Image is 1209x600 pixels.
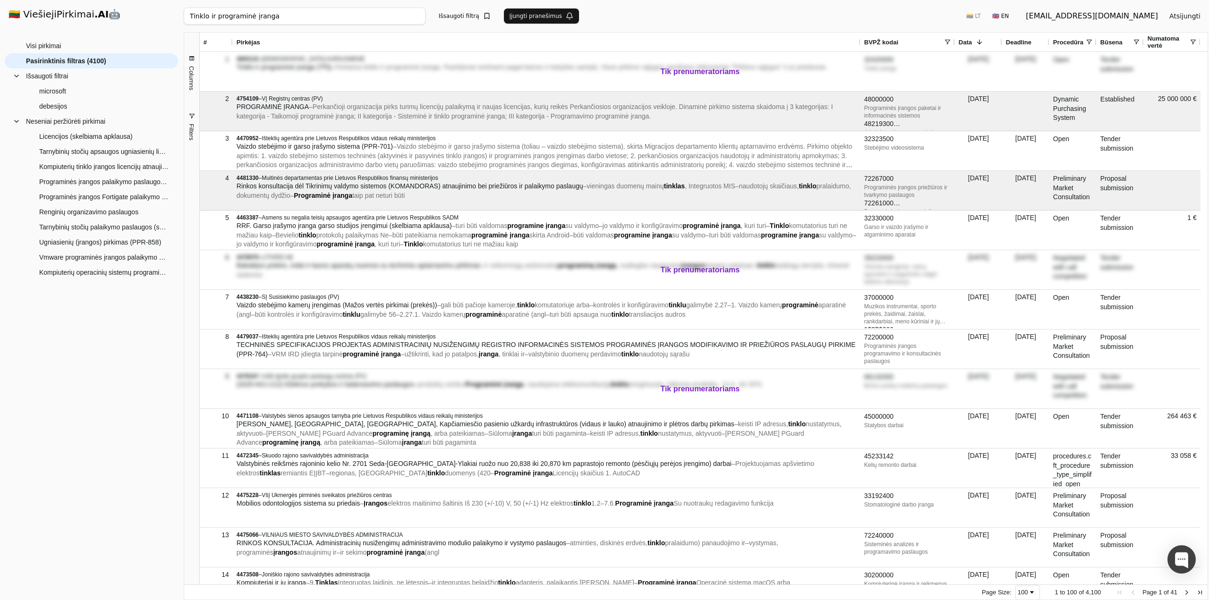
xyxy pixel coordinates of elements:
[39,144,169,159] span: Tarnybinių stočių apsaugos ugniasienių licencijų ir garantijų atnaujinimas (Atviras tarptautinis ...
[1144,92,1200,131] div: 25 000 000 €
[237,254,259,261] span: 4478979
[237,56,259,62] span: 4893123
[1097,330,1144,369] div: Proposal submission
[39,160,169,174] span: Kompiuterių tinklo įrangos licencijų atnaujinimas (Atviras tarptautinis pirkimas)
[1002,528,1049,567] div: [DATE]
[1049,211,1097,250] div: Open
[204,211,229,225] div: 5
[1002,369,1049,408] div: [DATE]
[1097,448,1144,488] div: Tender submission
[955,250,1002,289] div: [DATE]
[262,254,293,261] span: LITGRID AB
[1049,131,1097,170] div: Open
[237,182,851,199] span: – – –
[864,104,951,119] div: Programinės įrangos paketai ir informacinės sistemos
[955,52,1002,91] div: [DATE]
[611,311,629,318] span: tinklo
[237,262,481,269] span: Bakalėjos prekės, indai ir kavos aparatų nuomos su techniniu aptarnavimu pirkimas
[1162,8,1208,25] button: Atsijungti
[864,208,951,215] div: Programinės įrangos palaikymo paslaugos
[204,39,207,46] span: #
[237,135,259,142] span: 4470952
[237,222,452,229] span: RRF. Garso įrašymo įranga garso studijos įrengimui (skelbiama apklausa)
[757,262,775,269] span: tinklo
[422,439,476,446] span: turi būti pagaminta
[864,119,951,129] div: 48219300
[316,240,353,248] span: programinė
[1049,250,1097,289] div: Negotiated with call competition
[1097,211,1144,250] div: Tender submission
[262,175,438,181] span: Muitinės departamentas prie Lietuvos Respublikos finansų ministerijos
[381,350,401,358] span: įranga
[433,8,496,24] button: Išsaugoti filtrą
[39,235,161,249] span: Ugniasienių (įrangos) pirkimas (PPR-858)
[1097,52,1144,91] div: Tender submission
[237,222,856,248] span: – – – – – – – – –
[204,449,229,463] div: 11
[535,301,589,309] span: komutatoriuje arba
[402,439,422,446] span: įranga
[417,380,465,388] span: produktų vertės.
[237,240,317,248] span: jo valdymo ir konfigūravimo
[237,174,857,182] div: –
[504,8,579,24] button: Įjungti pranešimus
[268,350,690,358] span: – – –
[864,382,951,389] div: Biržos prekių maklerių paslaugos
[1049,330,1097,369] div: Preliminary Market Consultation
[955,488,1002,527] div: [DATE]
[614,231,650,239] span: programine
[373,430,409,437] span: programinę
[471,231,508,239] span: programinė
[204,132,229,145] div: 3
[237,301,846,318] span: aparatinė (angl
[819,231,852,239] span: su valdymo
[739,182,799,190] span: naudotojų skaičiaus,
[864,333,951,342] div: 72200000
[237,460,814,477] span: Projektuojamas apšvietimo elektros
[731,301,782,309] span: 1. Vaizdo kamerų
[864,214,951,223] div: 32330000
[237,333,857,340] div: –
[596,262,616,269] span: įrangą
[237,452,259,459] span: 4472345
[237,420,734,428] span: [PERSON_NAME], [GEOGRAPHIC_DATA], [GEOGRAPHIC_DATA], Kapčiamiesčio pasienio užkardų infrastruktūr...
[237,491,857,499] div: –
[260,469,281,477] span: tinklas
[1097,250,1144,289] div: Tender submission
[262,452,368,459] span: Skuodo rajono savivaldybės administracija
[1097,171,1144,210] div: Proposal submission
[517,301,535,309] span: tinklo
[237,175,259,181] span: 4481330
[237,301,437,309] span: Vaizdo stebėjimo kamerų įrengimas (Mažos vertės pirkimai (prekės))
[1053,39,1083,46] span: Procedūra
[39,190,169,204] span: Programinės įrangos Fortigate palaikymo paslaugos
[39,250,169,264] span: Vmware programinės įrangos palaikymo paslaugos
[593,301,669,309] span: kontrolės ir konfigūravimo
[237,222,847,239] span: komutatorius turi ne mažiau kaip
[507,222,544,229] span: programine
[237,413,259,419] span: 4471108
[445,469,491,477] span: duomenys (420
[262,333,435,340] span: Išteklių agentūra prie Lietuvos Respublikos vidaus reikalų ministerijos
[1183,589,1191,596] div: Next Page
[237,301,846,318] span: – – – – – –
[955,448,1002,488] div: [DATE]
[484,262,558,269] span: ir veiksmingą antivirusinę
[237,143,393,150] span: Vaizdo stebėjimo ir garso įrašymo sistema (PPR-701)
[532,430,586,437] span: turi būti pagaminta
[1097,369,1144,408] div: Tender submission
[864,135,951,144] div: 32323500
[188,66,195,90] span: Columns
[237,39,260,46] span: Pirkėjas
[529,231,570,239] span: skirta Android
[528,350,622,358] span: valstybinio duomenų perdavimo
[1026,10,1158,22] div: [EMAIL_ADDRESS][DOMAIN_NAME]
[204,52,229,66] div: 1
[573,231,614,239] span: būti valdomas
[864,174,951,184] div: 72267000
[685,182,735,190] span: , Integruotos MIS
[352,192,405,199] span: taip pat neturi būti
[262,95,323,102] span: VĮ Registrų centras (PV)
[738,420,788,428] span: keisti IP adresus,
[262,56,365,62] span: [DEMOGRAPHIC_DATA] KARIUOMENĖ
